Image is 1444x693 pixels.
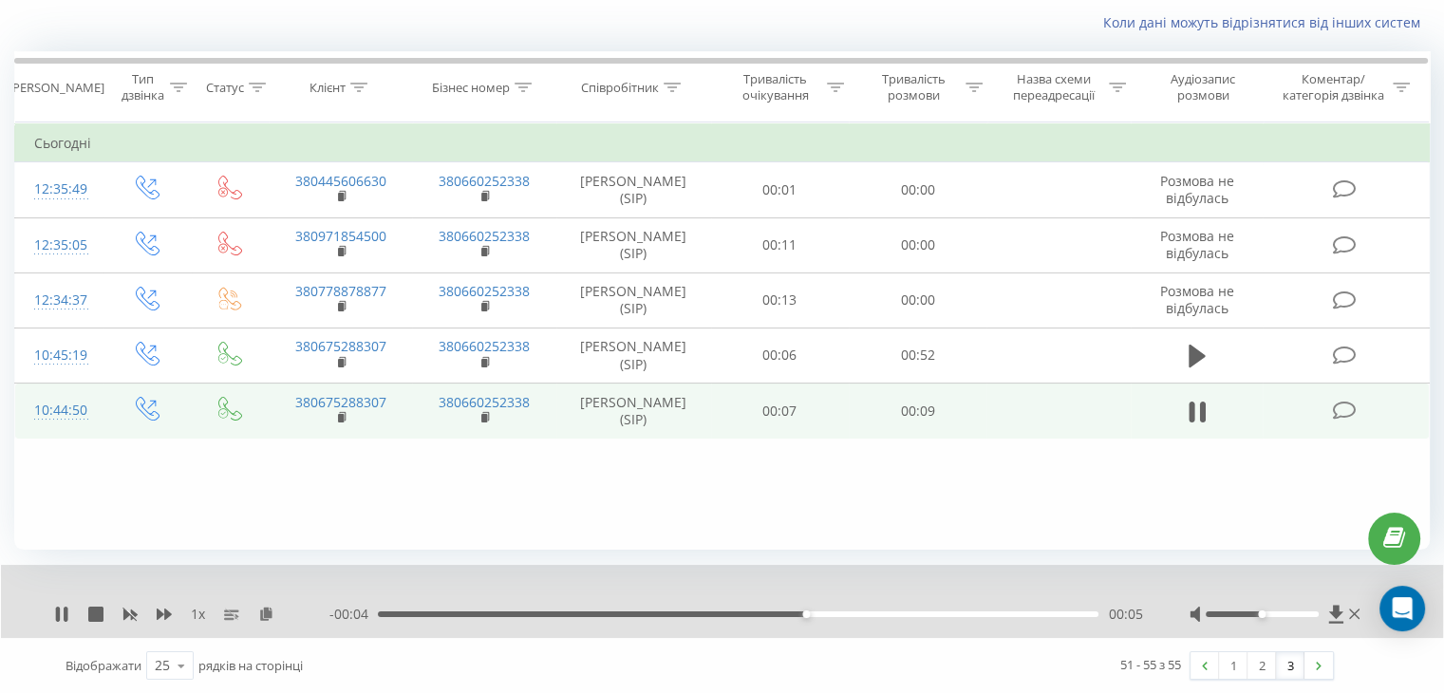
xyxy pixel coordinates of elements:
a: 380778878877 [295,282,386,300]
a: 1 [1219,652,1247,679]
td: [PERSON_NAME] (SIP) [556,217,711,272]
a: 380660252338 [439,227,530,245]
div: Accessibility label [1258,610,1266,618]
a: 2 [1247,652,1276,679]
td: 00:09 [849,384,986,439]
a: 380971854500 [295,227,386,245]
div: Бізнес номер [432,80,510,96]
div: 12:34:37 [34,282,84,319]
span: Розмова не відбулась [1160,172,1234,207]
div: Accessibility label [802,610,810,618]
span: - 00:04 [329,605,378,624]
a: 380660252338 [439,393,530,411]
div: Назва схеми переадресації [1004,71,1104,103]
td: Сьогодні [15,124,1430,162]
td: [PERSON_NAME] (SIP) [556,162,711,217]
td: [PERSON_NAME] (SIP) [556,272,711,328]
a: 380660252338 [439,282,530,300]
a: 380660252338 [439,172,530,190]
span: рядків на сторінці [198,657,303,674]
span: Розмова не відбулась [1160,227,1234,262]
td: 00:11 [711,217,849,272]
div: 25 [155,656,170,675]
div: Співробітник [581,80,659,96]
span: 00:05 [1108,605,1142,624]
span: Відображати [66,657,141,674]
td: 00:13 [711,272,849,328]
a: Коли дані можуть відрізнятися вiд інших систем [1103,13,1430,31]
div: Коментар/категорія дзвінка [1277,71,1388,103]
td: [PERSON_NAME] (SIP) [556,384,711,439]
div: Тривалість очікування [728,71,823,103]
a: 380660252338 [439,337,530,355]
a: 380445606630 [295,172,386,190]
span: Розмова не відбулась [1160,282,1234,317]
div: Статус [206,80,244,96]
div: Аудіозапис розмови [1148,71,1259,103]
div: 12:35:05 [34,227,84,264]
div: 10:44:50 [34,392,84,429]
div: 12:35:49 [34,171,84,208]
td: 00:01 [711,162,849,217]
div: 51 - 55 з 55 [1120,655,1181,674]
td: 00:00 [849,217,986,272]
td: 00:00 [849,272,986,328]
div: Тривалість розмови [866,71,961,103]
div: 10:45:19 [34,337,84,374]
div: Тип дзвінка [120,71,164,103]
td: 00:07 [711,384,849,439]
a: 380675288307 [295,393,386,411]
div: Клієнт [309,80,346,96]
td: 00:00 [849,162,986,217]
td: [PERSON_NAME] (SIP) [556,328,711,383]
td: 00:52 [849,328,986,383]
div: Open Intercom Messenger [1379,586,1425,631]
td: 00:06 [711,328,849,383]
span: 1 x [191,605,205,624]
div: [PERSON_NAME] [9,80,104,96]
a: 380675288307 [295,337,386,355]
a: 3 [1276,652,1304,679]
